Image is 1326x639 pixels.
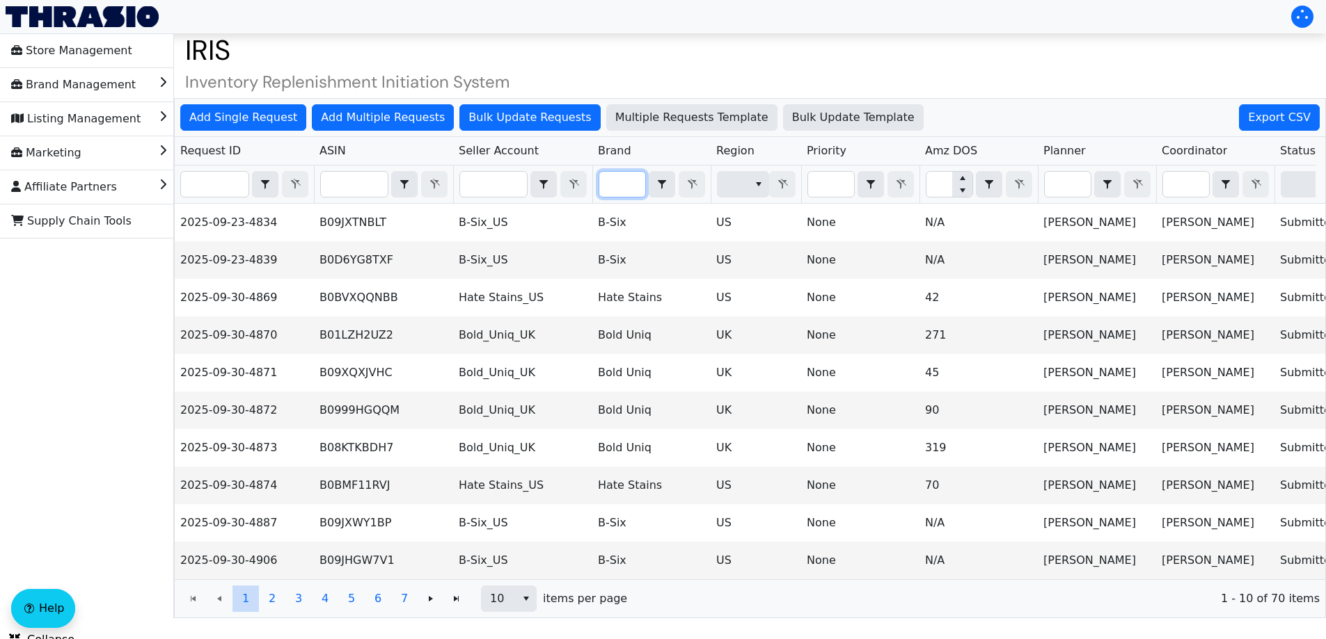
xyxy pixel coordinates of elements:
th: Filter [453,165,592,204]
button: select [531,172,556,197]
span: 10 [490,590,507,607]
td: None [801,204,919,241]
td: B-Six [592,204,711,241]
span: 4 [322,590,329,607]
button: Page 6 [365,585,391,612]
span: Bulk Update Requests [468,109,591,126]
td: 2025-09-30-4906 [175,542,314,579]
th: Filter [592,165,711,204]
span: Priority [807,143,846,159]
td: None [801,279,919,316]
input: Filter [1045,172,1091,197]
span: Brand [598,143,631,159]
td: 2025-09-30-4873 [175,429,314,467]
td: B01LZH2UZ2 [314,316,453,354]
span: Add Single Request [189,109,297,126]
th: Filter [919,165,1038,204]
td: B0BVXQQNBB [314,279,453,316]
td: 2025-09-30-4869 [175,279,314,316]
button: select [858,172,883,197]
span: items per page [543,590,627,607]
span: Choose Operator [858,171,884,197]
td: [PERSON_NAME] [1156,467,1274,504]
span: Choose Operator [1213,171,1239,197]
th: Filter [1156,165,1274,204]
button: Page 2 [259,585,285,612]
td: US [711,241,801,279]
button: Page 1 [232,585,259,612]
span: Status [1280,143,1316,159]
span: 5 [348,590,355,607]
td: UK [711,354,801,391]
td: N/A [919,204,1038,241]
input: Filter [1163,172,1209,197]
td: [PERSON_NAME] [1038,504,1156,542]
span: Help [39,600,64,617]
td: [PERSON_NAME] [1038,542,1156,579]
td: B09JXWY1BP [314,504,453,542]
td: B-Six [592,542,711,579]
button: Add Multiple Requests [312,104,454,131]
td: None [801,354,919,391]
th: Filter [801,165,919,204]
td: 2025-09-23-4839 [175,241,314,279]
td: UK [711,316,801,354]
td: Hate Stains_US [453,279,592,316]
td: B-Six_US [453,204,592,241]
button: Bulk Update Template [783,104,924,131]
td: Bold_Uniq_UK [453,391,592,429]
th: Filter [1038,165,1156,204]
span: Bulk Update Template [792,109,915,126]
td: 2025-09-30-4874 [175,467,314,504]
span: 7 [401,590,408,607]
button: Multiple Requests Template [606,104,778,131]
h4: Inventory Replenishment Initiation System [174,72,1326,92]
span: Choose Operator [976,171,1002,197]
button: select [516,586,536,611]
button: Page 3 [285,585,312,612]
span: Affiliate Partners [11,176,117,198]
input: Filter [599,172,645,197]
td: 45 [919,354,1038,391]
td: B0D6YG8TXF [314,241,453,279]
td: N/A [919,241,1038,279]
a: Thrasio Logo [6,6,159,27]
span: 6 [374,590,381,607]
input: Filter [321,172,388,197]
span: 3 [295,590,302,607]
td: US [711,542,801,579]
th: Filter [314,165,453,204]
button: Go to the next page [418,585,444,612]
span: ASIN [319,143,346,159]
td: UK [711,391,801,429]
td: None [801,241,919,279]
td: None [801,429,919,467]
td: Bold Uniq [592,391,711,429]
td: [PERSON_NAME] [1038,354,1156,391]
td: N/A [919,504,1038,542]
span: Page size [481,585,537,612]
span: 1 - 10 of 70 items [638,590,1320,607]
td: [PERSON_NAME] [1038,429,1156,467]
td: Bold_Uniq_UK [453,354,592,391]
button: Page 4 [312,585,338,612]
th: Filter [711,165,801,204]
button: select [1095,172,1120,197]
button: select [748,172,768,197]
td: B08KTKBDH7 [314,429,453,467]
td: Hate Stains [592,467,711,504]
th: Filter [175,165,314,204]
input: Filter [808,172,854,197]
span: Choose Operator [530,171,557,197]
td: B0BMF11RVJ [314,467,453,504]
span: Marketing [11,142,81,164]
span: Choose Operator [391,171,418,197]
button: select [1213,172,1238,197]
button: Page 5 [338,585,365,612]
td: B-Six_US [453,542,592,579]
input: Filter [181,172,248,197]
button: select [977,172,1002,197]
td: 2025-09-30-4871 [175,354,314,391]
td: B09XQXJVHC [314,354,453,391]
td: Bold Uniq [592,354,711,391]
